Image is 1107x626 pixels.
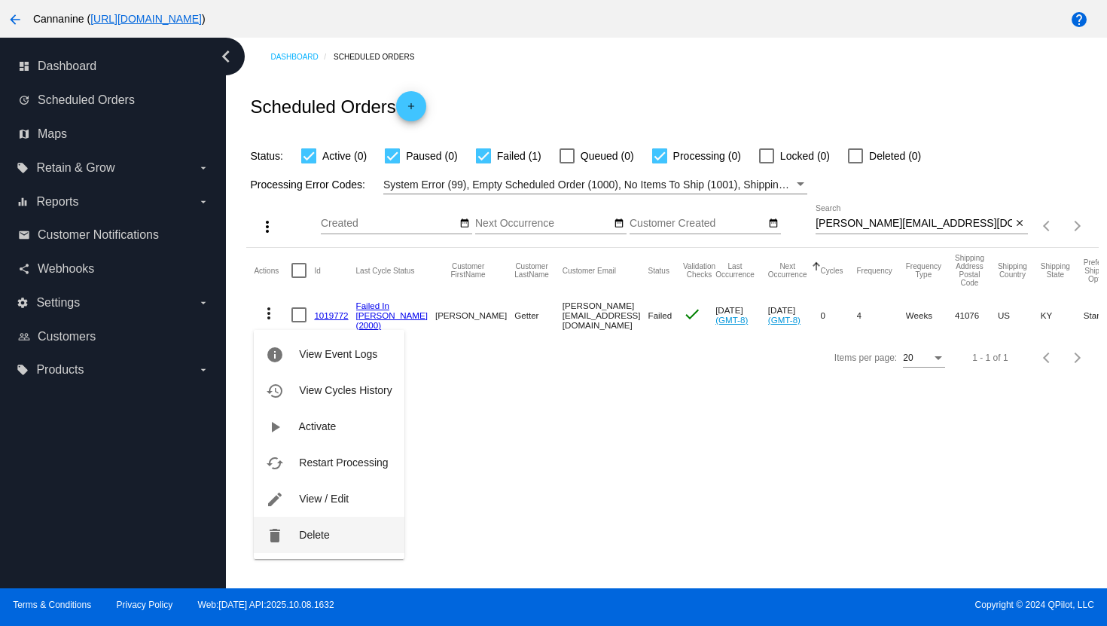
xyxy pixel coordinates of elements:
span: View Cycles History [299,384,392,396]
mat-icon: cached [266,454,284,472]
mat-icon: history [266,382,284,400]
mat-icon: play_arrow [266,418,284,436]
span: Delete [299,529,329,541]
mat-icon: info [266,346,284,364]
mat-icon: delete [266,527,284,545]
mat-icon: edit [266,490,284,508]
span: View Event Logs [299,348,377,360]
span: Restart Processing [299,457,388,469]
span: View / Edit [299,493,349,505]
span: Activate [299,420,337,432]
